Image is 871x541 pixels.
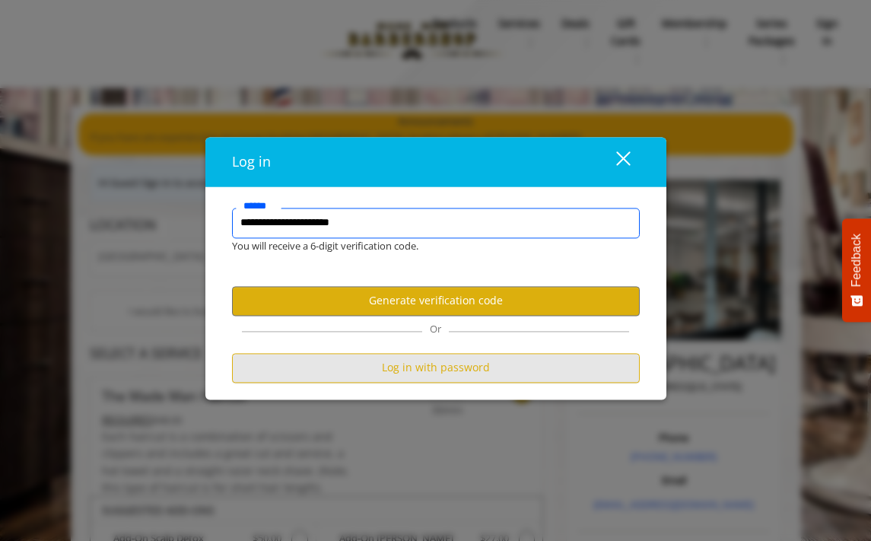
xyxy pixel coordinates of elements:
span: Or [422,322,449,336]
span: Feedback [850,234,863,287]
button: Generate verification code [232,286,640,316]
div: You will receive a 6-digit verification code. [221,238,628,254]
button: close dialog [588,146,640,177]
button: Log in with password [232,353,640,383]
span: Log in [232,152,271,170]
button: Feedback - Show survey [842,218,871,322]
div: close dialog [599,151,629,173]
